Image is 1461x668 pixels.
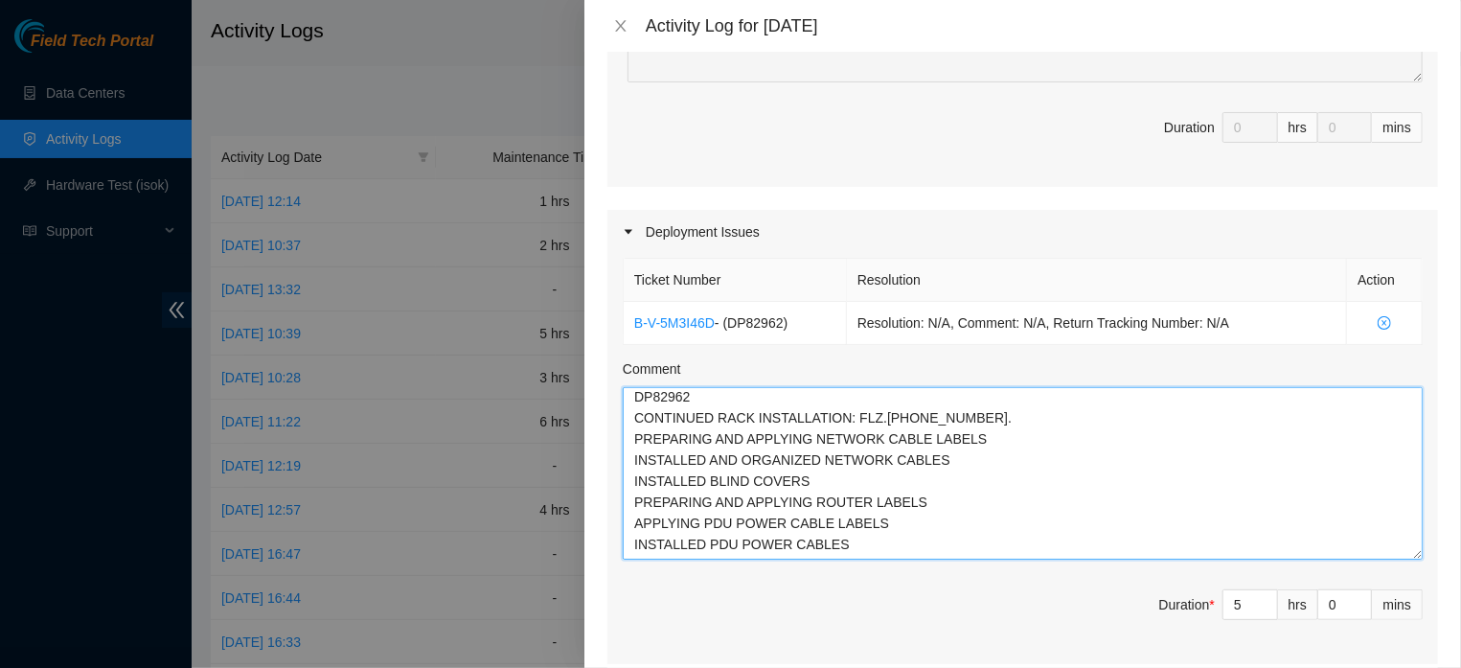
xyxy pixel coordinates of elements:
[847,302,1347,345] td: Resolution: N/A, Comment: N/A, Return Tracking Number: N/A
[623,226,634,238] span: caret-right
[1372,112,1423,143] div: mins
[1159,594,1215,615] div: Duration
[624,259,847,302] th: Ticket Number
[1278,112,1318,143] div: hrs
[613,18,628,34] span: close
[623,358,681,380] label: Comment
[1278,589,1318,620] div: hrs
[1164,117,1215,138] div: Duration
[634,315,715,331] a: B-V-5M3I46D
[623,387,1423,560] textarea: Comment
[1347,259,1423,302] th: Action
[607,210,1438,254] div: Deployment Issues
[607,17,634,35] button: Close
[1358,316,1411,330] span: close-circle
[646,15,1438,36] div: Activity Log for [DATE]
[1372,589,1423,620] div: mins
[847,259,1347,302] th: Resolution
[715,315,788,331] span: - ( DP82962 )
